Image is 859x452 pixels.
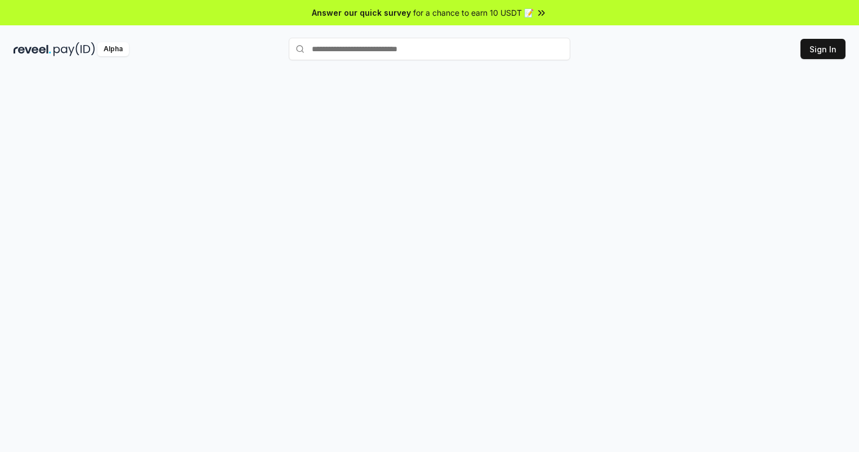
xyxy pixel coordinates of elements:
img: reveel_dark [14,42,51,56]
button: Sign In [800,39,845,59]
img: pay_id [53,42,95,56]
span: Answer our quick survey [312,7,411,19]
span: for a chance to earn 10 USDT 📝 [413,7,534,19]
div: Alpha [97,42,129,56]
